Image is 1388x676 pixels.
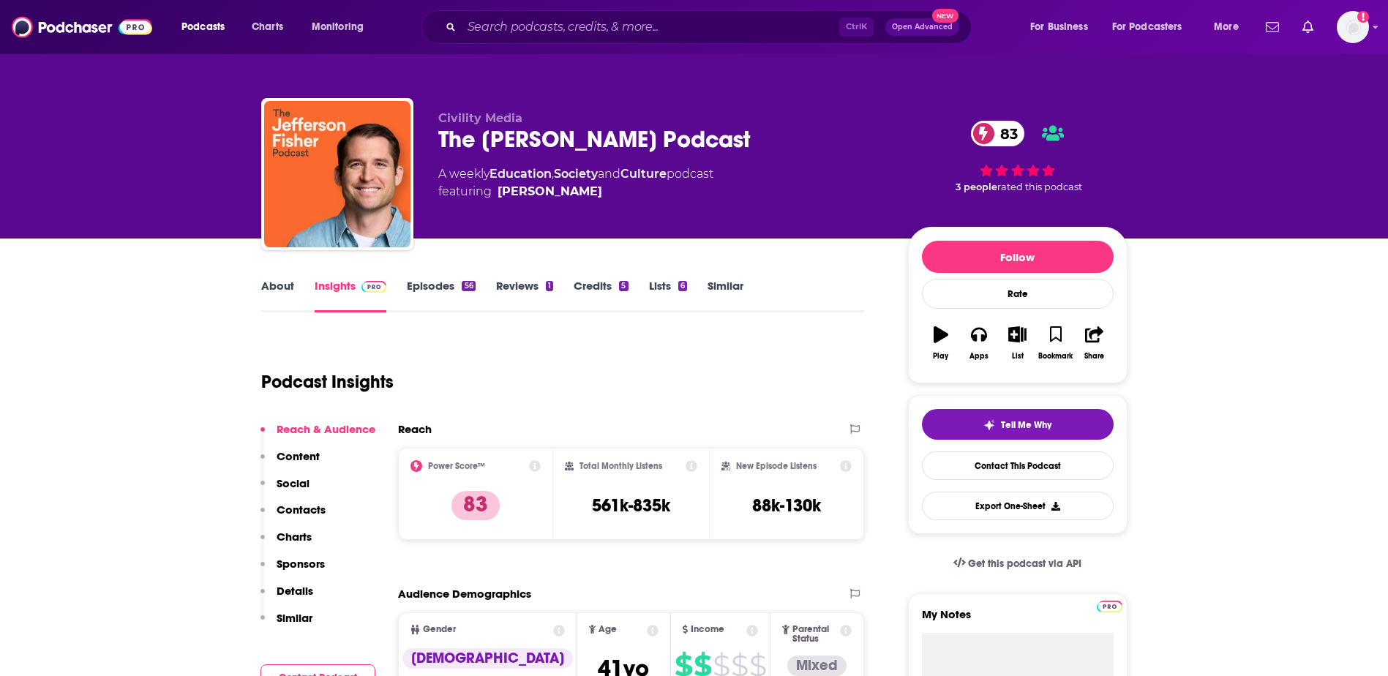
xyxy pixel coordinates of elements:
a: About [261,279,294,312]
span: Tell Me Why [1001,419,1051,431]
button: Similar [260,611,312,638]
span: Income [691,625,724,634]
div: List [1012,352,1024,361]
span: and [598,167,620,181]
p: Contacts [277,503,326,517]
button: Reach & Audience [260,422,375,449]
a: 83 [971,121,1025,146]
img: Podchaser Pro [1097,601,1122,612]
button: Bookmark [1037,317,1075,369]
span: Logged in as LBPublicity2 [1337,11,1369,43]
div: 83 3 peoplerated this podcast [908,111,1128,202]
button: open menu [1020,15,1106,39]
span: Monitoring [312,17,364,37]
button: Social [260,476,310,503]
a: Show notifications dropdown [1297,15,1319,40]
div: Share [1084,352,1104,361]
span: Get this podcast via API [968,557,1081,570]
button: Charts [260,530,312,557]
h2: Audience Demographics [398,587,531,601]
button: open menu [301,15,383,39]
a: Reviews1 [496,279,553,312]
p: Content [277,449,320,463]
a: Culture [620,167,667,181]
div: Bookmark [1038,352,1073,361]
span: Ctrl K [839,18,874,37]
span: featuring [438,183,713,200]
img: User Profile [1337,11,1369,43]
button: Details [260,584,313,611]
button: Export One-Sheet [922,492,1114,520]
a: Contact This Podcast [922,451,1114,480]
h2: New Episode Listens [736,461,817,471]
h2: Total Monthly Listens [579,461,662,471]
button: open menu [1103,15,1204,39]
button: Content [260,449,320,476]
span: Open Advanced [892,23,953,31]
span: , [552,167,554,181]
div: 56 [462,281,475,291]
button: Contacts [260,503,326,530]
span: Podcasts [181,17,225,37]
div: 6 [678,281,687,291]
div: Apps [969,352,989,361]
img: tell me why sparkle [983,419,995,431]
p: Similar [277,611,312,625]
div: 1 [546,281,553,291]
p: Sponsors [277,557,325,571]
h2: Reach [398,422,432,436]
img: The Jefferson Fisher Podcast [264,101,410,247]
a: Education [489,167,552,181]
a: Show notifications dropdown [1260,15,1285,40]
p: Social [277,476,310,490]
button: List [998,317,1036,369]
button: Show profile menu [1337,11,1369,43]
button: Share [1075,317,1113,369]
span: Civility Media [438,111,522,125]
span: Age [599,625,617,634]
a: Charts [242,15,292,39]
a: Similar [708,279,743,312]
img: Podchaser Pro [361,281,387,293]
svg: Add a profile image [1357,11,1369,23]
div: [DEMOGRAPHIC_DATA] [402,648,573,669]
h3: 561k-835k [592,495,670,517]
button: Sponsors [260,557,325,584]
p: 83 [451,491,500,520]
span: 83 [986,121,1025,146]
p: Reach & Audience [277,422,375,436]
a: Lists6 [649,279,687,312]
button: tell me why sparkleTell Me Why [922,409,1114,440]
div: Search podcasts, credits, & more... [435,10,986,44]
span: Gender [423,625,456,634]
div: Mixed [787,656,847,676]
span: Parental Status [792,625,838,644]
h3: 88k-130k [752,495,821,517]
button: Open AdvancedNew [885,18,959,36]
button: open menu [171,15,244,39]
div: Rate [922,279,1114,309]
div: 5 [619,281,628,291]
img: Podchaser - Follow, Share and Rate Podcasts [12,13,152,41]
a: Credits5 [574,279,628,312]
a: Episodes56 [407,279,475,312]
p: Details [277,584,313,598]
span: Charts [252,17,283,37]
span: 3 people [956,181,997,192]
button: open menu [1204,15,1257,39]
a: Get this podcast via API [942,546,1094,582]
span: For Business [1030,17,1088,37]
span: rated this podcast [997,181,1082,192]
h1: Podcast Insights [261,371,394,393]
button: Play [922,317,960,369]
div: Play [933,352,948,361]
input: Search podcasts, credits, & more... [462,15,839,39]
a: Pro website [1097,598,1122,612]
a: Jefferson Fisher [498,183,602,200]
label: My Notes [922,607,1114,633]
span: More [1214,17,1239,37]
h2: Power Score™ [428,461,485,471]
a: InsightsPodchaser Pro [315,279,387,312]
